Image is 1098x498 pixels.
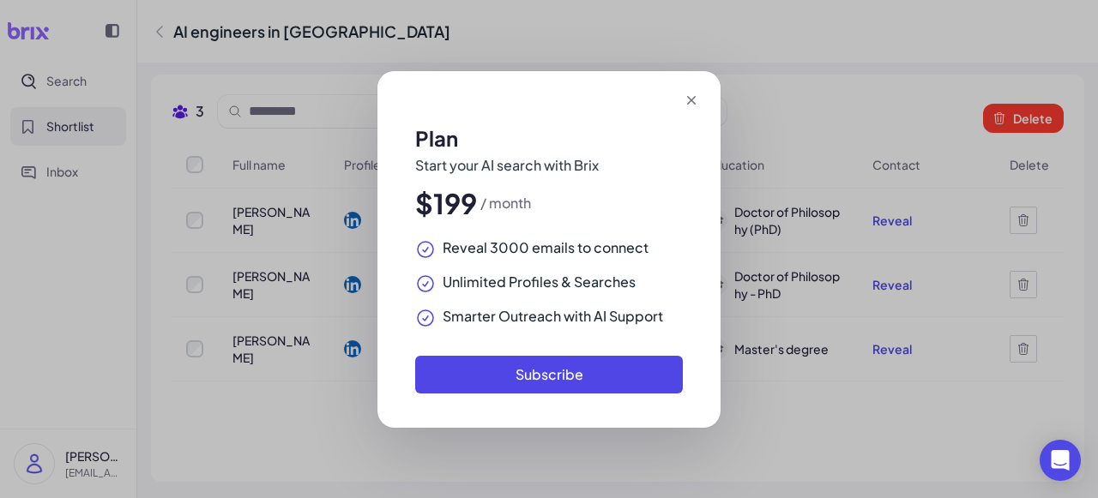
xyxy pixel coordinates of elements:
button: Subscribe [415,356,683,393]
span: / month [480,195,531,212]
span: Reveal 3000 emails to connect [443,239,649,256]
span: $199 [415,195,477,212]
span: Smarter Outreach with AI Support [443,308,663,325]
div: Open Intercom Messenger [1040,440,1081,481]
span: Unlimited Profiles & Searches [443,273,636,291]
p: Start your AI search with Brix [415,157,683,174]
h2: Plan [415,129,683,147]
